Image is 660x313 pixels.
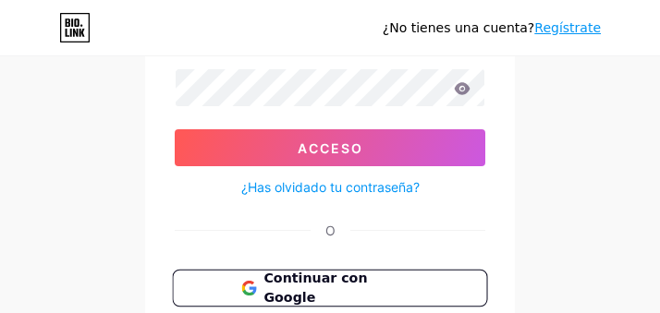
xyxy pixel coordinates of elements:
font: Acceso [298,140,363,156]
a: Continuar con Google [175,270,485,307]
font: ¿No tienes una cuenta? [383,20,534,35]
font: O [325,223,336,238]
button: Continuar con Google [172,270,487,307]
font: ¿Has olvidado tu contraseña? [241,179,420,195]
a: ¿Has olvidado tu contraseña? [241,177,420,197]
a: Regístrate [534,20,601,35]
button: Acceso [175,129,485,166]
font: Continuar con Google [263,271,367,306]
